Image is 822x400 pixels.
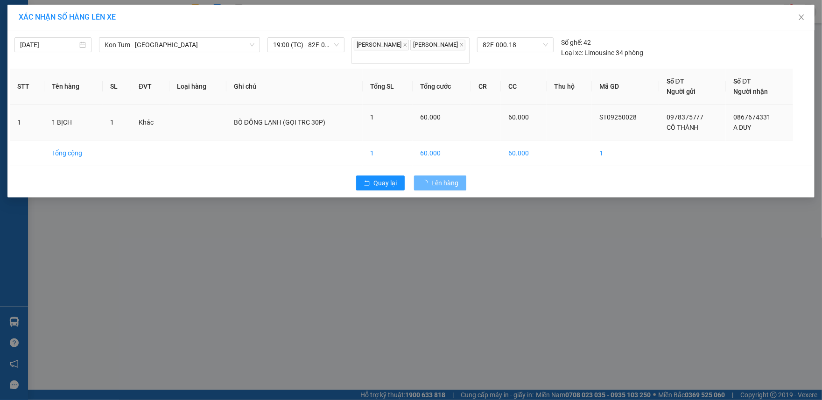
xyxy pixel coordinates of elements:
span: BÒ ĐÔNG LẠNH (GỌI TRC 30P) [234,119,325,126]
span: Nhận: [80,9,102,19]
span: close [459,42,464,47]
div: CÔ THÀNH [8,30,73,42]
th: Tên hàng [44,69,102,105]
span: close [798,14,805,21]
span: Lên hàng [432,178,459,188]
div: VP Sa Thầy [8,8,73,30]
th: ĐVT [131,69,169,105]
span: XÁC NHẬN SỐ HÀNG LÊN XE [19,13,116,21]
span: Số ghế: [561,37,582,48]
span: 82F-000.18 [483,38,548,52]
span: [PERSON_NAME] [354,40,409,50]
span: ST09250028 [599,113,637,121]
span: Người gửi [667,88,696,95]
button: rollbackQuay lại [356,175,405,190]
td: 1 [363,140,412,166]
th: Tổng SL [363,69,412,105]
span: A DUY [733,124,751,131]
span: Người nhận [733,88,768,95]
th: CC [501,69,546,105]
span: 0867674331 [733,113,771,121]
div: 0978375777 [8,42,73,55]
span: KHÂM ĐỨC [93,55,166,71]
div: VP [GEOGRAPHIC_DATA] [80,8,176,30]
span: CÔ THÀNH [667,124,699,131]
th: STT [10,69,44,105]
div: A DUY [80,30,176,42]
td: 60.000 [501,140,546,166]
div: Limousine 34 phòng [561,48,643,58]
th: Ghi chú [226,69,363,105]
td: Khác [131,105,169,140]
span: Kon Tum - Đà Nẵng [105,38,255,52]
span: Số ĐT [733,77,751,85]
span: Số ĐT [667,77,684,85]
th: Tổng cước [413,69,471,105]
button: Close [788,5,815,31]
td: 1 [10,105,44,140]
th: SL [103,69,132,105]
th: Thu hộ [547,69,592,105]
div: 42 [561,37,591,48]
span: Quay lại [374,178,397,188]
td: 60.000 [413,140,471,166]
span: 1 [110,119,114,126]
span: [PERSON_NAME] [410,40,465,50]
span: 0978375777 [667,113,704,121]
span: close [403,42,407,47]
td: 1 BỊCH [44,105,102,140]
th: Loại hàng [169,69,226,105]
span: 60.000 [508,113,529,121]
span: loading [422,180,432,186]
div: 0867674331 [80,42,176,55]
td: 1 [592,140,659,166]
span: 19:00 (TC) - 82F-000.18 [273,38,339,52]
input: 13/09/2025 [20,40,77,50]
button: Lên hàng [414,175,466,190]
th: CR [471,69,501,105]
th: Mã GD [592,69,659,105]
span: Gửi: [8,9,22,19]
span: down [249,42,255,48]
span: Loại xe: [561,48,583,58]
span: 1 [370,113,374,121]
td: Tổng cộng [44,140,102,166]
span: 60.000 [420,113,441,121]
span: DĐ: [80,60,93,70]
span: rollback [364,180,370,187]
